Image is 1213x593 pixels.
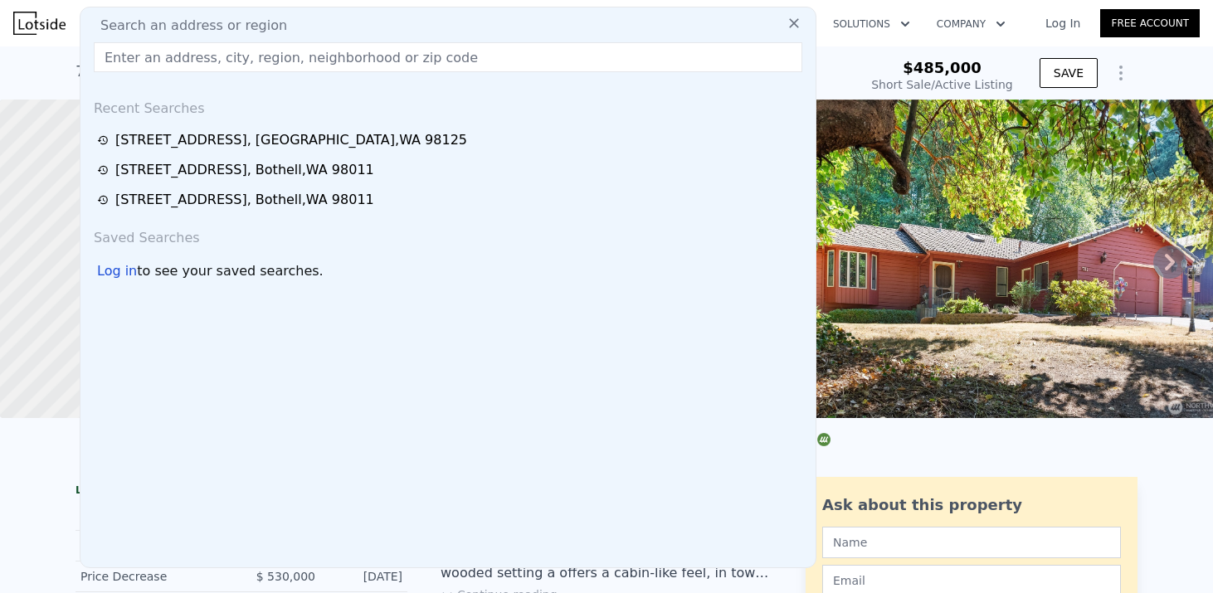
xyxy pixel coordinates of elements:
[13,12,66,35] img: Lotside
[256,570,315,583] span: $ 530,000
[87,215,809,255] div: Saved Searches
[822,527,1121,558] input: Name
[97,190,804,210] a: [STREET_ADDRESS], Bothell,WA 98011
[923,9,1019,39] button: Company
[97,130,804,150] a: [STREET_ADDRESS], [GEOGRAPHIC_DATA],WA 98125
[97,160,804,180] a: [STREET_ADDRESS], Bothell,WA 98011
[97,261,137,281] div: Log in
[87,85,809,125] div: Recent Searches
[820,9,923,39] button: Solutions
[822,493,1121,517] div: Ask about this property
[115,160,374,180] div: [STREET_ADDRESS] , Bothell , WA 98011
[1104,56,1137,90] button: Show Options
[1100,9,1200,37] a: Free Account
[115,190,374,210] div: [STREET_ADDRESS] , Bothell , WA 98011
[94,42,802,72] input: Enter an address, city, region, neighborhood or zip code
[87,16,287,36] span: Search an address or region
[137,261,323,281] span: to see your saved searches.
[817,433,831,446] img: NWMLS Logo
[903,59,982,76] span: $485,000
[935,78,1013,91] span: Active Listing
[871,78,935,91] span: Short Sale /
[115,130,467,150] div: [STREET_ADDRESS] , [GEOGRAPHIC_DATA] , WA 98125
[1040,58,1098,88] button: SAVE
[76,484,407,500] div: LISTING & SALE HISTORY
[80,568,228,585] div: Price Decrease
[1025,15,1100,32] a: Log In
[76,60,417,83] div: 781 NE [PERSON_NAME] , Tracyton , WA 98311
[329,568,402,585] div: [DATE]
